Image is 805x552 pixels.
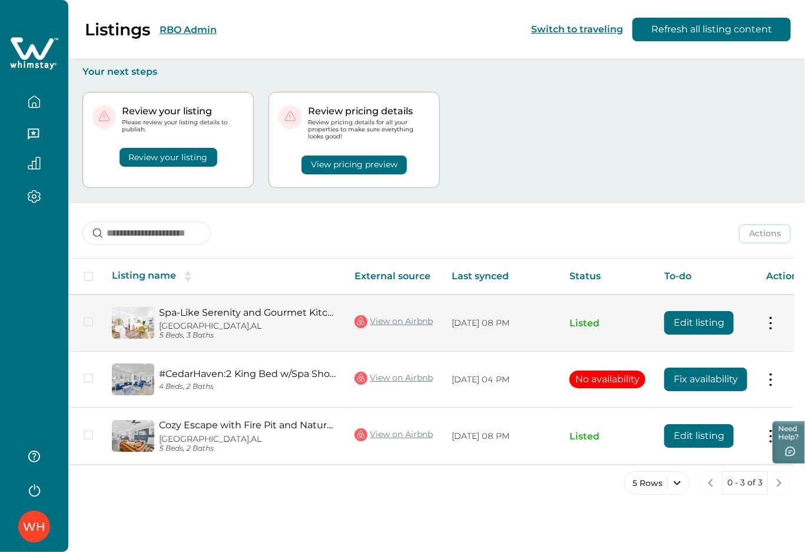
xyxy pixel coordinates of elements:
a: Cozy Escape with Fire Pit and Nature Bliss - Enchanting Rustic Haven [159,419,336,431]
a: View on Airbnb [355,314,433,329]
a: View on Airbnb [355,427,433,442]
p: [DATE] 08 PM [452,318,551,329]
button: 0 - 3 of 3 [722,471,768,495]
th: Status [560,259,655,295]
p: Listings [85,19,150,39]
p: 5 Beds, 2 Baths [159,444,336,453]
img: propertyImage_#CedarHaven:2 King Bed w/Spa Shower-9min to Dwntwn [112,363,154,395]
button: next page [767,471,791,495]
p: Review your listing [122,105,244,117]
p: [DATE] 08 PM [452,431,551,442]
p: [DATE] 04 PM [452,374,551,386]
p: Listed [569,318,645,329]
p: 5 Beds, 3 Baths [159,331,336,340]
div: Whimstay Host [23,513,45,541]
img: propertyImage_Spa-Like Serenity and Gourmet Kitchen Retreat - Stunning Boho Oasis [112,307,154,339]
th: Last synced [442,259,560,295]
p: Review pricing details [308,105,430,117]
img: propertyImage_Cozy Escape with Fire Pit and Nature Bliss - Enchanting Rustic Haven [112,420,154,452]
button: Review your listing [120,148,217,167]
button: Edit listing [664,311,734,335]
p: Review pricing details for all your properties to make sure everything looks good! [308,119,430,141]
button: Fix availability [664,368,747,391]
p: Listed [569,431,645,442]
button: Refresh all listing content [632,18,791,41]
th: To-do [655,259,757,295]
button: No availability [569,371,645,388]
button: Actions [739,224,791,243]
p: 4 Beds, 2 Baths [159,382,336,391]
button: View pricing preview [302,156,407,174]
button: 5 Rows [624,471,690,495]
p: Please review your listing details to publish. [122,119,244,133]
p: Your next steps [82,66,791,78]
th: Listing name [102,259,345,295]
button: previous page [699,471,723,495]
button: sorting [176,270,200,282]
p: [GEOGRAPHIC_DATA], AL [159,321,336,331]
a: View on Airbnb [355,371,433,386]
button: RBO Admin [160,24,217,35]
p: 0 - 3 of 3 [727,477,763,489]
th: External source [345,259,442,295]
p: [GEOGRAPHIC_DATA], AL [159,434,336,444]
a: #CedarHaven:2 King Bed w/Spa Shower-9min to [GEOGRAPHIC_DATA] [159,368,336,379]
button: Edit listing [664,424,734,448]
a: Spa-Like Serenity and Gourmet Kitchen Retreat - Stunning Boho Oasis [159,307,336,318]
button: Switch to traveling [531,24,623,35]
